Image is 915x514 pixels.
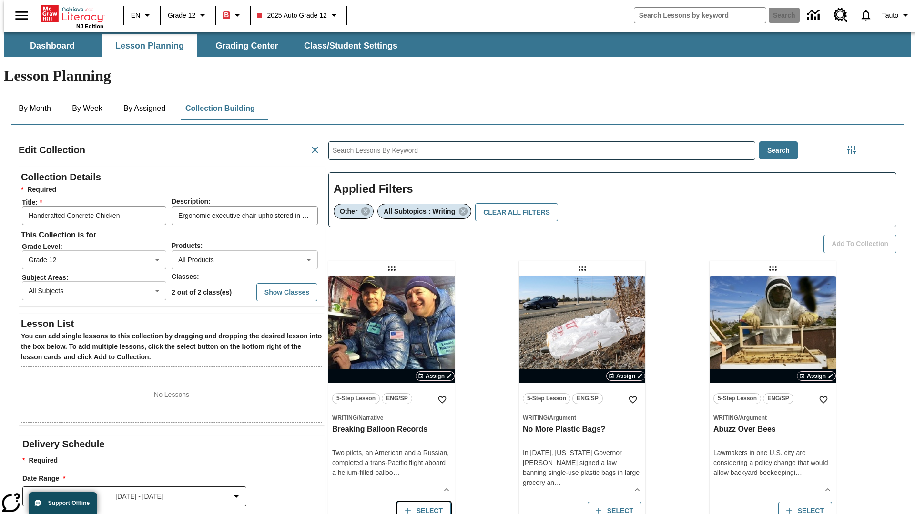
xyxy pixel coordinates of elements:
button: Language: EN, Select a language [127,7,157,24]
button: Filters Side menu [842,140,861,159]
span: / [548,415,549,421]
span: [DATE] - [DATE] [115,492,163,502]
span: Narrative [358,415,383,421]
h2: Collection Details [21,169,322,185]
span: Tauto [882,10,898,20]
span: Grade Level : [22,243,171,250]
span: / [738,415,740,421]
span: … [795,469,802,476]
span: Description : [172,198,211,205]
span: ENG/SP [577,394,598,404]
button: Assign Choose Dates [606,371,645,381]
h1: Lesson Planning [4,67,911,85]
button: Show Details [439,483,454,497]
button: ENG/SP [763,393,793,404]
span: Assign [807,372,826,380]
button: Open side menu [8,1,36,30]
button: Show Classes [256,283,317,302]
input: Search Lessons By Keyword [329,142,755,159]
div: Draggable lesson: No More Plastic Bags? [575,261,590,276]
span: Support Offline [48,500,90,506]
button: 5-Step Lesson [332,393,380,404]
button: By Month [11,97,59,120]
div: Grade 12 [22,250,166,269]
button: Assign Choose Dates [416,371,455,381]
span: o [389,469,393,476]
button: Dashboard [5,34,100,57]
span: 5-Step Lesson [527,394,566,404]
span: 5-Step Lesson [336,394,376,404]
p: 2 out of 2 class(es) [172,287,232,297]
span: Products : [172,242,203,249]
span: / [357,415,358,421]
input: Description [172,206,318,225]
span: i [794,469,795,476]
button: ENG/SP [572,393,603,404]
span: NJ Edition [76,23,103,29]
button: Search [759,141,798,160]
button: Grading Center [199,34,295,57]
span: Writing [332,415,357,421]
h2: Edit Collection [19,142,85,158]
div: All Subjects [22,281,166,300]
div: Home [41,3,103,29]
span: Subject Areas : [22,274,171,281]
input: Title [22,206,166,225]
button: Collection Building [178,97,263,120]
span: 5-Step Lesson [718,394,757,404]
div: Remove All Subtopics : Writing filter selected item [377,204,471,219]
span: Topic: Writing/Argument [713,413,832,423]
span: All Subtopics : Writing [384,208,455,215]
a: Resource Center, Will open in new tab [828,2,854,28]
span: Argument [549,415,576,421]
button: Add to Favorites [815,391,832,408]
div: Lawmakers in one U.S. city are considering a policy change that would allow backyard beekeeping [713,448,832,478]
span: Other [340,208,357,215]
div: Remove Other filter selected item [334,204,374,219]
span: EN [131,10,140,20]
button: Grade: Grade 12, Select a grade [164,7,212,24]
a: Home [41,4,103,23]
div: SubNavbar [4,32,911,57]
button: Class/Student Settings [296,34,405,57]
button: Clear All Filters [475,203,558,222]
h2: Applied Filters [334,178,891,201]
span: Title : [22,198,171,206]
span: B [224,9,229,21]
button: Cancel [305,140,325,159]
h6: You can add single lessons to this collection by dragging and dropping the desired lesson into th... [21,331,322,363]
span: … [554,479,561,486]
button: Show Details [630,483,644,497]
span: Grade 12 [168,10,195,20]
button: By Assigned [116,97,173,120]
span: Argument [740,415,767,421]
button: Profile/Settings [878,7,915,24]
span: Writing [713,415,738,421]
button: Class: 2025 Auto Grade 12, Select your class [254,7,343,24]
h2: Delivery Schedule [22,436,325,452]
button: 5-Step Lesson [523,393,570,404]
div: In [DATE], [US_STATE] Governor [PERSON_NAME] signed a law banning single-use plastic bags in larg... [523,448,641,488]
span: … [393,469,400,476]
p: Required [22,455,325,466]
span: Assign [616,372,635,380]
div: Two pilots, an American and a Russian, completed a trans-Pacific flight aboard a helium-filled ballo [332,448,451,478]
div: SubNavbar [4,34,406,57]
button: Add to Favorites [624,391,641,408]
p: No Lessons [154,390,189,400]
button: Show Details [821,483,835,497]
h6: This Collection is for [21,228,322,242]
button: By Week [63,97,111,120]
button: ENG/SP [382,393,412,404]
h3: Abuzz Over Bees [713,425,832,435]
span: Assign [426,372,445,380]
button: 5-Step Lesson [713,393,761,404]
a: Data Center [802,2,828,29]
span: Topic: Writing/Argument [523,413,641,423]
button: Assign Choose Dates [797,371,836,381]
span: Classes : [172,273,199,280]
h6: Required [21,185,322,195]
button: Support Offline [29,492,97,514]
button: Boost Class color is red. Change class color [219,7,247,24]
span: Writing [523,415,548,421]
